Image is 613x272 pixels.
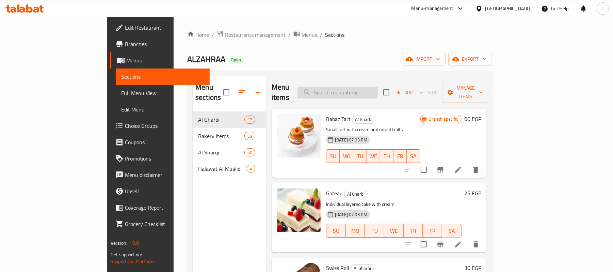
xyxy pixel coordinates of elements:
[342,151,351,161] span: MO
[125,122,204,130] span: Choice Groups
[244,132,255,140] div: items
[365,224,384,238] button: TU
[302,31,317,39] span: Menus
[228,57,244,63] span: Open
[126,56,204,64] span: Menus
[288,31,291,39] li: /
[417,237,431,252] span: Select to update
[245,149,255,156] span: 50
[426,116,461,122] span: Branch specific
[293,30,317,39] a: Menus
[110,183,210,199] a: Upsell
[326,224,346,238] button: SU
[326,149,340,163] button: SU
[121,89,204,97] span: Full Menu View
[352,116,375,123] span: Al Gharbi
[407,149,420,163] button: SA
[125,203,204,212] span: Coverage Report
[244,148,255,156] div: items
[125,171,204,179] span: Menu disclaimer
[395,89,414,96] span: Add
[244,116,255,124] div: items
[368,226,382,236] span: TU
[344,190,367,198] span: Al Gharbi
[125,40,204,48] span: Branches
[454,166,462,174] a: Edit menu item
[464,114,481,124] h6: 60 EGP
[370,151,377,161] span: WE
[332,211,370,218] span: [DATE] 07:03 PM
[111,257,154,266] a: Support.OpsPlatform
[443,82,488,103] button: Manage items
[468,162,484,178] button: delete
[125,220,204,228] span: Grocery Checklist
[425,226,439,236] span: FR
[393,149,407,163] button: FR
[417,163,431,177] span: Select to update
[247,165,255,173] div: items
[228,56,244,64] div: Open
[116,101,210,118] a: Edit Menu
[193,161,266,177] div: Halawat Al Mualid4
[393,87,415,98] span: Add item
[485,5,530,12] div: [GEOGRAPHIC_DATA]
[225,31,286,39] span: Restaurants management
[352,116,375,124] div: Al Gharbi
[110,216,210,232] a: Grocery Checklist
[111,250,142,259] span: Get support on:
[393,87,415,98] button: Add
[198,165,247,173] span: Halawat Al Mualid
[326,188,343,198] span: Gateau
[110,199,210,216] a: Coverage Report
[247,166,255,172] span: 4
[125,138,204,146] span: Coupons
[404,224,423,238] button: TH
[320,31,322,39] li: /
[187,30,492,39] nav: breadcrumb
[326,125,420,134] p: Small tart with cream and mixed fruits
[409,151,417,161] span: SA
[198,116,244,124] span: Al Gharbi
[250,84,266,101] button: Add section
[325,31,344,39] span: Sections
[212,31,214,39] li: /
[125,24,204,32] span: Edit Restaurant
[383,151,391,161] span: TH
[193,144,266,161] div: Al Sharqi50
[198,132,244,140] span: Bakery Items
[423,224,442,238] button: FR
[445,226,459,236] span: SA
[116,69,210,85] a: Sections
[219,85,233,100] span: Select all sections
[432,162,449,178] button: Branch-specific-item
[412,4,453,13] div: Menu-management
[121,73,204,81] span: Sections
[387,226,401,236] span: WE
[379,85,393,100] span: Select section
[353,149,367,163] button: TU
[110,150,210,167] a: Promotions
[329,151,337,161] span: SU
[415,87,443,98] span: Select section first
[233,84,250,101] span: Sort sections
[340,149,353,163] button: MO
[110,19,210,36] a: Edit Restaurant
[245,133,255,139] span: 53
[396,151,404,161] span: FR
[356,151,364,161] span: TU
[110,36,210,52] a: Branches
[329,226,343,236] span: SU
[332,137,370,143] span: [DATE] 07:03 PM
[110,52,210,69] a: Menus
[121,105,204,114] span: Edit Menu
[402,53,446,65] button: import
[110,118,210,134] a: Choice Groups
[193,111,266,128] div: Al Gharbi17
[125,187,204,195] span: Upsell
[367,149,380,163] button: WE
[198,148,244,156] span: Al Sharqi
[464,188,481,198] h6: 25 EGP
